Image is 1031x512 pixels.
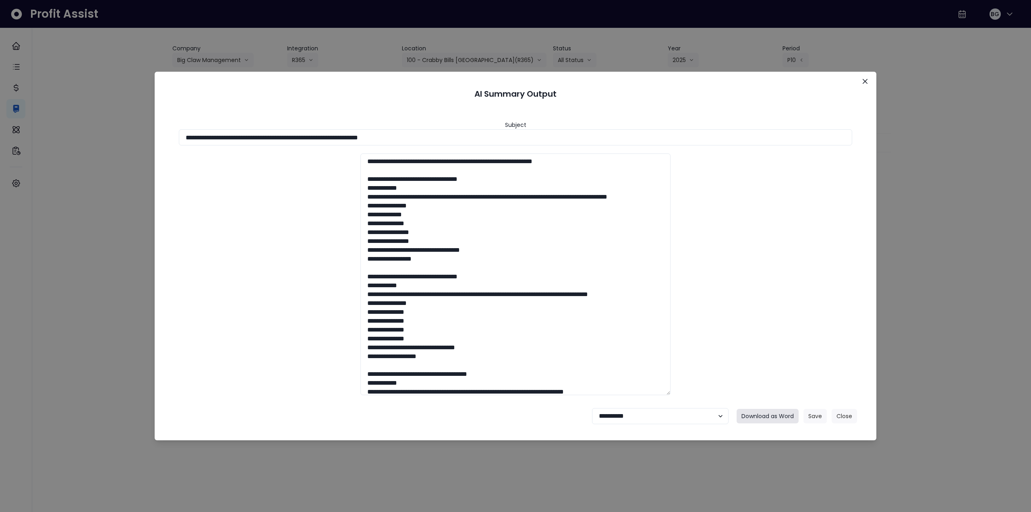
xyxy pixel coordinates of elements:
[832,409,857,423] button: Close
[859,75,872,88] button: Close
[803,409,827,423] button: Save
[505,121,526,129] header: Subject
[164,81,867,106] header: AI Summary Output
[737,409,799,423] button: Download as Word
